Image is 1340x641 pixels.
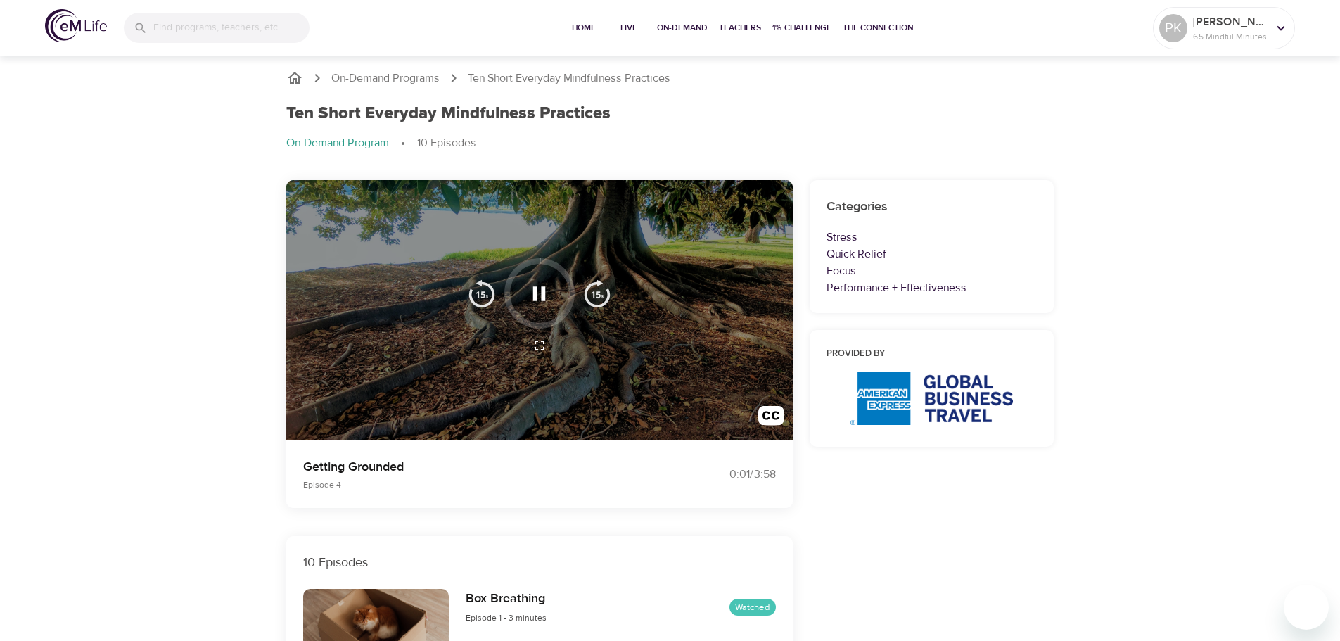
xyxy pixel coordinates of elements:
div: 0:01 / 3:58 [670,467,776,483]
nav: breadcrumb [286,70,1054,87]
p: Stress [827,229,1038,246]
span: 1% Challenge [772,20,831,35]
p: Episode 4 [303,478,653,491]
p: Quick Relief [827,246,1038,262]
span: Episode 1 - 3 minutes [466,612,547,623]
p: 10 Episodes [417,135,476,151]
h6: Categories [827,197,1038,217]
a: On-Demand Programs [331,70,440,87]
button: Transcript/Closed Captions (c) [750,398,793,440]
p: Ten Short Everyday Mindfulness Practices [468,70,670,87]
img: open_caption.svg [758,406,784,432]
nav: breadcrumb [286,135,1054,152]
h6: Box Breathing [466,589,547,609]
span: Watched [729,601,776,614]
span: Teachers [719,20,761,35]
p: [PERSON_NAME] [1193,13,1268,30]
span: Live [612,20,646,35]
iframe: Button to launch messaging window [1284,585,1329,630]
span: The Connection [843,20,913,35]
p: 10 Episodes [303,553,776,572]
input: Find programs, teachers, etc... [153,13,310,43]
img: 15s_prev.svg [468,279,496,307]
img: 15s_next.svg [583,279,611,307]
h6: Provided by [827,347,1038,362]
h1: Ten Short Everyday Mindfulness Practices [286,103,611,124]
p: 65 Mindful Minutes [1193,30,1268,43]
p: Getting Grounded [303,457,653,476]
img: AmEx%20GBT%20logo.png [850,372,1013,425]
p: On-Demand Program [286,135,389,151]
span: On-Demand [657,20,708,35]
p: Performance + Effectiveness [827,279,1038,296]
div: PK [1159,14,1187,42]
p: Focus [827,262,1038,279]
img: logo [45,9,107,42]
span: Home [567,20,601,35]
